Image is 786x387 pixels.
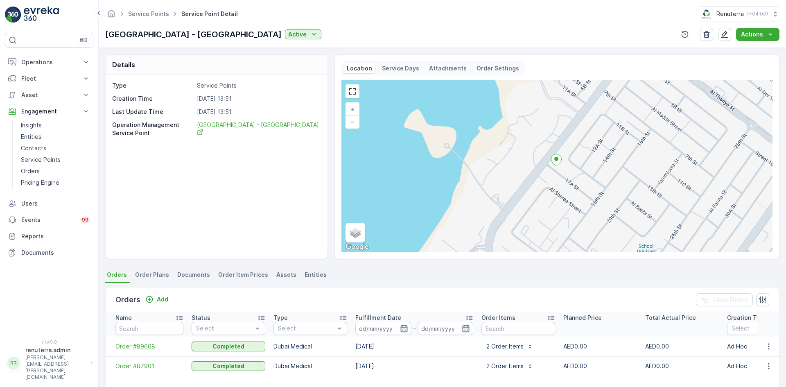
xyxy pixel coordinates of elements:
a: Insights [18,120,93,131]
button: Fleet [5,70,93,87]
span: Entities [305,271,327,279]
p: Engagement [21,107,77,115]
a: Homepage [107,12,116,19]
a: Orders [18,165,93,177]
a: Events99 [5,212,93,228]
p: [DATE] 13:51 [197,108,319,116]
span: AED0.00 [645,362,669,369]
p: 2 Order Items [486,342,524,351]
p: ( +04:00 ) [747,11,768,17]
a: Entities [18,131,93,143]
p: Status [192,314,210,322]
p: Events [21,216,75,224]
td: [DATE] [351,356,477,376]
p: Service Points [21,156,61,164]
button: Engagement [5,103,93,120]
p: Order Settings [477,64,519,72]
p: - [413,324,416,333]
p: Reports [21,232,90,240]
a: Users [5,195,93,212]
p: Asset [21,91,77,99]
a: Order #87901 [115,362,183,370]
p: Completed [212,342,244,351]
p: Creation Type [727,314,767,322]
p: Creation Time [112,95,194,103]
td: Dubai Medical [269,337,351,356]
span: Orders [107,271,127,279]
p: Fulfillment Date [355,314,401,322]
p: Completed [212,362,244,370]
div: RR [7,357,20,370]
button: Operations [5,54,93,70]
p: [PERSON_NAME][EMAIL_ADDRESS][PERSON_NAME][DOMAIN_NAME] [25,354,87,380]
p: Users [21,199,90,208]
span: Order Plans [135,271,169,279]
a: Order #89668 [115,342,183,351]
span: Assets [276,271,296,279]
a: Contacts [18,143,93,154]
p: Fleet [21,75,77,83]
span: AED0.00 [645,343,669,350]
p: Actions [741,30,763,38]
p: Renuterra [716,10,744,18]
input: Search [115,322,183,335]
button: Actions [736,28,779,41]
a: Zoom In [346,103,359,115]
td: [DATE] [351,337,477,356]
button: Asset [5,87,93,103]
p: Pricing Engine [21,179,59,187]
span: + [351,106,355,113]
span: − [350,118,355,125]
p: Name [115,314,132,322]
p: Operations [21,58,77,66]
p: Orders [115,294,140,306]
a: Open this area in Google Maps (opens a new window) [343,242,370,252]
p: Active [288,30,307,38]
p: Type [273,314,288,322]
p: Add [157,295,168,303]
p: 99 [82,217,88,223]
a: Reports [5,228,93,244]
button: Clear Filters [696,293,753,306]
a: Service Points [128,10,169,17]
input: dd/mm/yyyy [355,322,411,335]
img: Screenshot_2024-07-26_at_13.33.01.png [700,9,713,18]
a: Documents [5,244,93,261]
a: Pricing Engine [18,177,93,188]
span: AED0.00 [563,362,587,369]
p: ⌘B [79,37,88,43]
p: Total Actual Price [645,314,696,322]
p: [DATE] 13:51 [197,95,319,103]
img: Google [343,242,370,252]
td: Dubai Medical [269,356,351,376]
p: Service Points [197,81,319,90]
p: Select [196,324,253,333]
p: Service Days [382,64,419,72]
p: Insights [21,121,42,129]
span: AED0.00 [563,343,587,350]
button: 2 Order Items [481,360,538,373]
span: Order Item Prices [218,271,268,279]
p: 2 Order Items [486,362,524,370]
span: Documents [177,271,210,279]
p: Operation Management Service Point [112,121,194,138]
p: Attachments [429,64,467,72]
p: Type [112,81,194,90]
button: Active [285,29,321,39]
a: Zoom Out [346,115,359,128]
p: Clear Filters [712,296,748,304]
input: Search [481,322,555,335]
button: Completed [192,361,265,371]
p: renuterra.admin [25,346,87,354]
button: Completed [192,342,265,351]
p: Entities [21,133,41,141]
p: Details [112,60,135,70]
img: logo [5,7,21,23]
p: Location [347,64,372,72]
a: Layers [346,224,364,242]
p: Orders [21,167,40,175]
p: Documents [21,249,90,257]
button: RRrenuterra.admin[PERSON_NAME][EMAIL_ADDRESS][PERSON_NAME][DOMAIN_NAME] [5,346,93,380]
